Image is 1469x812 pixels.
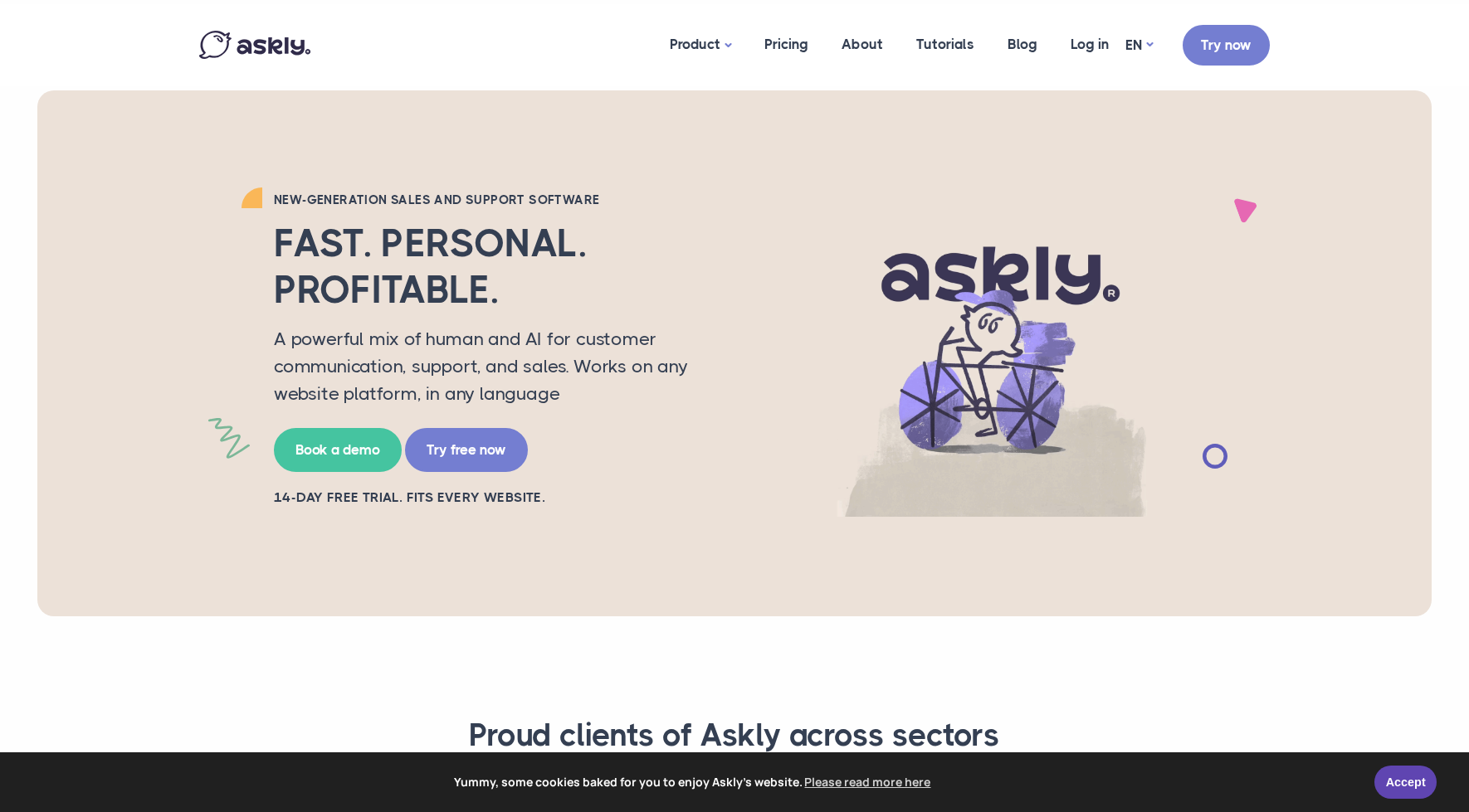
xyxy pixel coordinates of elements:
[199,31,310,59] img: Askly
[274,325,705,407] p: A powerful mix of human and AI for customer communication, support, and sales. Works on any websi...
[405,428,528,472] a: Try free now
[825,4,900,85] a: About
[274,192,705,208] h2: New-generation sales and support software
[1054,4,1125,85] a: Log in
[730,190,1253,517] img: AI multilingual chat
[1374,766,1437,799] a: Accept
[220,716,1249,756] h3: Proud clients of Askly across sectors
[900,4,991,85] a: Tutorials
[274,428,402,472] a: Book a demo
[991,4,1054,85] a: Blog
[24,770,1363,795] span: Yummy, some cookies baked for you to enjoy Askly's website.
[653,4,748,86] a: Product
[803,770,934,795] a: learn more about cookies
[1125,33,1153,57] a: EN
[274,489,705,507] h2: 14-day free trial. Fits every website.
[1183,25,1270,66] a: Try now
[274,221,705,312] h2: Fast. Personal. Profitable.
[748,4,825,85] a: Pricing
